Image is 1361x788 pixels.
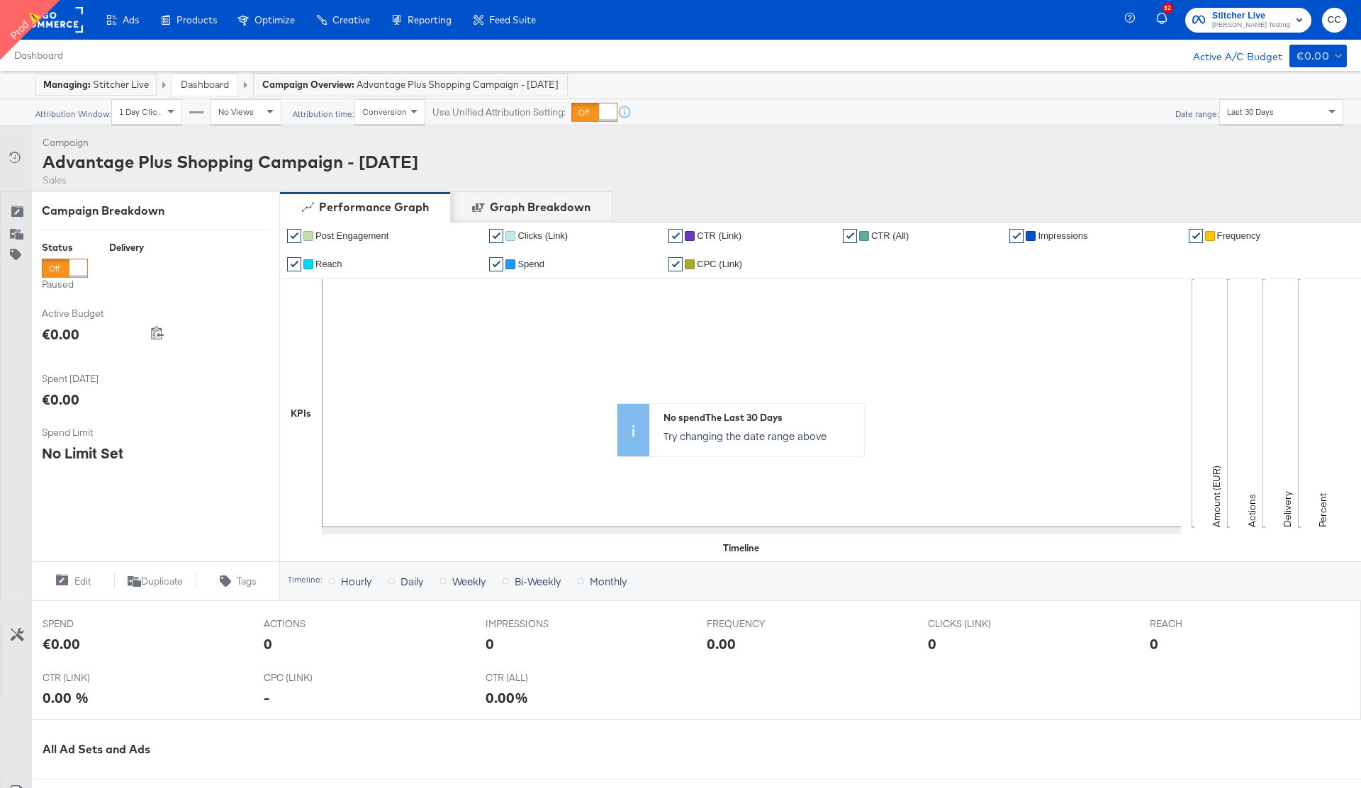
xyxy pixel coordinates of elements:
[123,14,139,26] span: Ads
[43,671,149,685] span: CTR (LINK)
[42,241,88,254] div: Status
[486,634,494,654] div: 0
[489,257,503,271] a: ✔
[196,573,279,590] button: Tags
[1154,6,1178,34] button: 32
[1328,12,1341,28] span: CC
[697,230,741,241] span: CTR (Link)
[43,79,91,90] strong: Managing:
[408,14,452,26] span: Reporting
[486,687,528,708] div: 0.00%
[109,241,144,254] div: Delivery
[141,575,183,588] span: Duplicate
[114,573,197,590] button: Duplicate
[432,106,566,119] label: Use Unified Attribution Setting:
[489,229,503,243] a: ✔
[871,230,909,241] span: CTR (All)
[663,411,857,424] div: No spend The Last 30 Days
[332,14,370,26] span: Creative
[1185,8,1311,33] button: Stitcher Live[PERSON_NAME] Testing
[264,671,370,685] span: CPC (LINK)
[42,324,79,344] div: €0.00
[1322,8,1347,33] button: CC
[1189,229,1203,243] a: ✔
[254,14,295,26] span: Optimize
[486,617,592,631] span: IMPRESSIONS
[517,259,544,269] span: Spend
[43,634,80,654] div: €0.00
[237,575,257,588] span: Tags
[357,78,559,91] span: Advantage Plus Shopping Campaign - October 1st, 2025
[843,229,857,243] a: ✔
[319,199,429,215] div: Performance Graph
[489,14,536,26] span: Feed Suite
[43,136,418,150] div: Campaign
[287,257,301,271] a: ✔
[707,634,736,654] div: 0.00
[663,429,857,443] p: Try changing the date range above
[315,230,388,241] span: Post Engagement
[1217,230,1260,241] span: Frequency
[590,574,627,588] span: Monthly
[287,229,301,243] a: ✔
[1212,9,1290,23] span: Stitcher Live
[287,575,323,585] div: Timeline:
[42,389,79,410] div: €0.00
[43,174,418,187] div: Sales
[401,574,423,588] span: Daily
[1178,45,1282,66] div: Active A/C Budget
[264,617,370,631] span: ACTIONS
[177,14,217,26] span: Products
[1296,47,1329,65] div: €0.00
[1289,45,1347,67] button: €0.00
[43,78,149,91] div: Stitcher Live
[1163,3,1173,13] div: 32
[119,106,165,117] span: 1 Day Clicks
[181,78,229,91] a: Dashboard
[43,687,89,708] div: 0.00 %
[1175,109,1219,119] div: Date range:
[668,229,683,243] a: ✔
[697,259,742,269] span: CPC (Link)
[43,617,149,631] span: SPEND
[517,230,568,241] span: Clicks (Link)
[14,50,63,61] a: Dashboard
[42,443,123,463] div: No Limit Set
[1212,20,1290,31] span: [PERSON_NAME] Testing
[1038,230,1087,241] span: Impressions
[218,106,254,117] span: No Views
[452,574,486,588] span: Weekly
[1009,229,1024,243] a: ✔
[515,574,561,588] span: Bi-Weekly
[35,109,111,119] div: Attribution Window:
[42,372,148,385] span: Spent [DATE]
[264,634,272,654] div: 0
[42,307,148,320] span: Active Budget
[31,573,114,590] button: Edit
[928,634,936,654] div: 0
[292,109,354,119] div: Attribution time:
[1150,617,1256,631] span: REACH
[262,79,354,90] strong: Campaign Overview:
[42,203,269,219] div: Campaign Breakdown
[74,575,91,588] span: Edit
[42,278,88,291] label: Paused
[264,687,269,708] div: -
[362,106,407,117] span: Conversion
[486,671,592,685] span: CTR (ALL)
[43,150,418,174] div: Advantage Plus Shopping Campaign - [DATE]
[341,574,371,588] span: Hourly
[42,426,148,439] span: Spend Limit
[490,199,590,215] div: Graph Breakdown
[928,617,1034,631] span: CLICKS (LINK)
[1150,634,1158,654] div: 0
[668,257,683,271] a: ✔
[43,741,1361,758] div: All Ad Sets and Ads
[707,617,813,631] span: FREQUENCY
[315,259,342,269] span: Reach
[1227,106,1274,117] span: Last 30 Days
